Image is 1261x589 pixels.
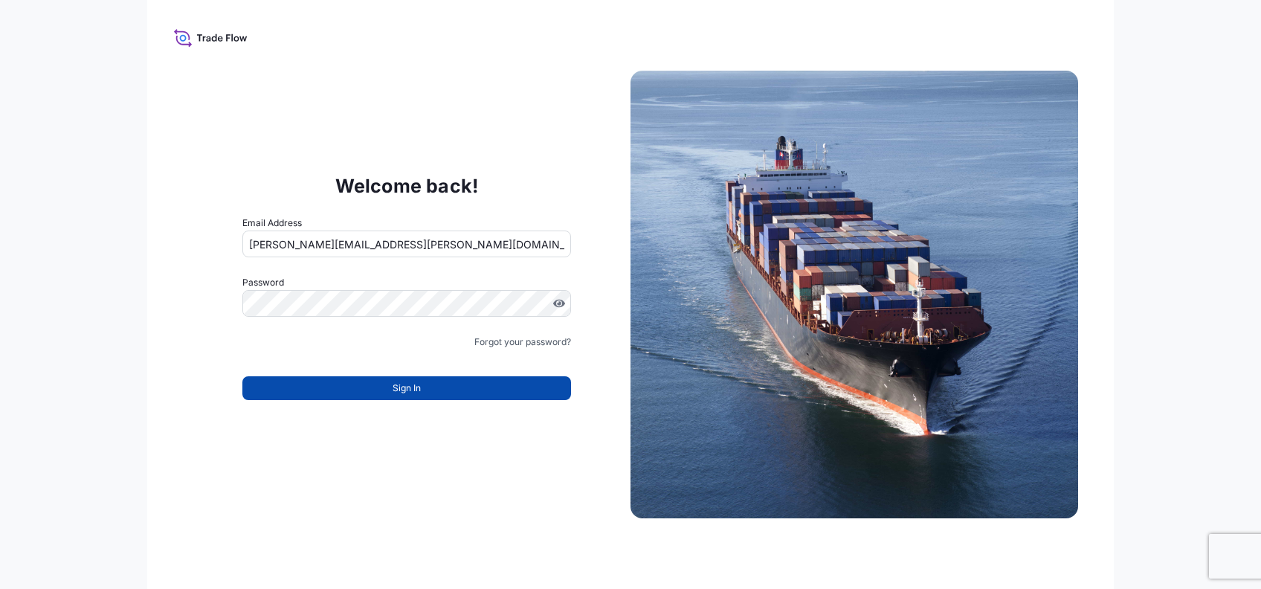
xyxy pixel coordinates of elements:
button: Show password [553,297,565,309]
input: example@gmail.com [242,231,571,257]
a: Forgot your password? [474,335,571,350]
button: Sign In [242,376,571,400]
label: Password [242,275,571,290]
p: Welcome back! [335,174,479,198]
label: Email Address [242,216,302,231]
span: Sign In [393,381,421,396]
img: Ship illustration [630,71,1078,518]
